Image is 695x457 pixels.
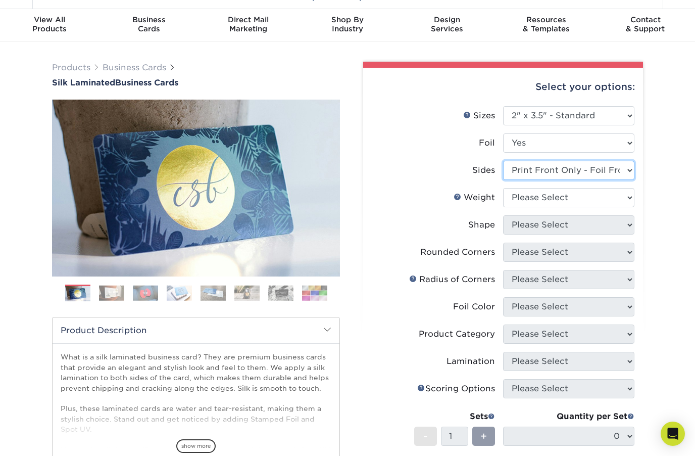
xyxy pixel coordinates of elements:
[268,286,293,302] img: Business Cards 07
[397,16,497,25] span: Design
[397,16,497,34] div: Services
[419,329,495,341] div: Product Category
[595,10,695,42] a: Contact& Support
[420,247,495,259] div: Rounded Corners
[52,64,90,73] a: Products
[472,165,495,177] div: Sides
[298,16,398,34] div: Industry
[503,412,634,424] div: Quantity per Set
[446,356,495,369] div: Lamination
[497,16,596,34] div: & Templates
[133,286,158,302] img: Business Cards 03
[497,16,596,25] span: Resources
[52,79,340,88] a: Silk LaminatedBusiness Cards
[53,318,339,344] h2: Product Description
[234,286,260,302] img: Business Cards 06
[497,10,596,42] a: Resources& Templates
[99,286,124,302] img: Business Cards 02
[302,286,327,302] img: Business Cards 08
[463,111,495,123] div: Sizes
[468,220,495,232] div: Shape
[397,10,497,42] a: DesignServices
[198,16,298,25] span: Direct Mail
[595,16,695,34] div: & Support
[454,193,495,205] div: Weight
[100,16,199,25] span: Business
[198,10,298,42] a: Direct MailMarketing
[417,384,495,396] div: Scoring Options
[661,423,685,447] div: Open Intercom Messenger
[414,412,495,424] div: Sets
[201,286,226,302] img: Business Cards 05
[198,16,298,34] div: Marketing
[65,282,90,307] img: Business Cards 01
[409,275,495,287] div: Radius of Corners
[298,10,398,42] a: Shop ByIndustry
[52,79,340,88] h1: Business Cards
[479,138,495,150] div: Foil
[176,440,216,454] span: show more
[298,16,398,25] span: Shop By
[423,430,428,445] span: -
[595,16,695,25] span: Contact
[103,64,166,73] a: Business Cards
[480,430,487,445] span: +
[52,79,115,88] span: Silk Laminated
[52,45,340,333] img: Silk Laminated 01
[167,286,192,302] img: Business Cards 04
[100,10,199,42] a: BusinessCards
[100,16,199,34] div: Cards
[371,69,635,107] div: Select your options:
[453,302,495,314] div: Foil Color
